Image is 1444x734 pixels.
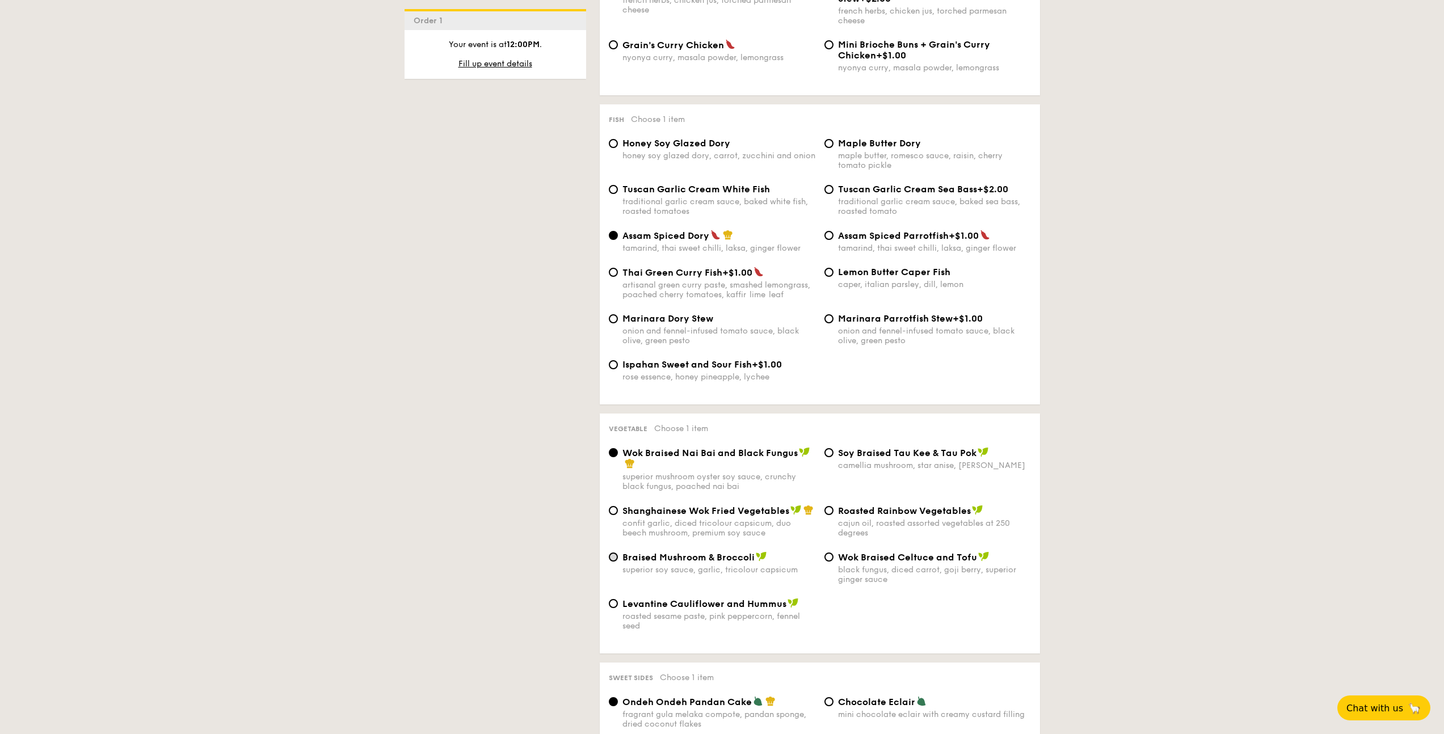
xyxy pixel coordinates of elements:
img: icon-vegan.f8ff3823.svg [756,551,767,562]
span: +$1.00 [722,267,752,278]
img: icon-spicy.37a8142b.svg [980,230,990,240]
span: Assam Spiced Parrotfish [838,230,949,241]
input: Wok Braised Celtuce and Tofublack fungus, diced carrot, goji berry, superior ginger sauce [824,552,833,562]
span: Honey Soy Glazed Dory [622,138,730,149]
span: Assam Spiced Dory [622,230,709,241]
img: icon-vegetarian.fe4039eb.svg [916,696,927,706]
input: Maple Butter Dorymaple butter, romesco sauce, raisin, cherry tomato pickle [824,139,833,148]
input: Marinara Parrotfish Stew+$1.00onion and fennel-infused tomato sauce, black olive, green pesto [824,314,833,323]
input: Honey Soy Glazed Doryhoney soy glazed dory, carrot, zucchini and onion [609,139,618,148]
span: ⁠Soy Braised Tau Kee & Tau Pok [838,448,976,458]
span: Tuscan Garlic Cream Sea Bass [838,184,977,195]
span: +$1.00 [949,230,979,241]
span: Marinara Parrotfish Stew [838,313,953,324]
span: Wok Braised Celtuce and Tofu [838,552,977,563]
div: onion and fennel-infused tomato sauce, black olive, green pesto [622,326,815,345]
div: cajun oil, roasted assorted vegetables at 250 degrees [838,518,1031,538]
input: Roasted Rainbow Vegetablescajun oil, roasted assorted vegetables at 250 degrees [824,506,833,515]
input: Shanghainese Wok Fried Vegetablesconfit garlic, diced tricolour capsicum, duo beech mushroom, pre... [609,506,618,515]
span: Marinara Dory Stew [622,313,713,324]
input: Grain's Curry Chickennyonya curry, masala powder, lemongrass [609,40,618,49]
img: icon-vegan.f8ff3823.svg [790,505,802,515]
div: maple butter, romesco sauce, raisin, cherry tomato pickle [838,151,1031,170]
input: Chocolate Eclairmini chocolate eclair with creamy custard filling [824,697,833,706]
input: Marinara Dory Stewonion and fennel-infused tomato sauce, black olive, green pesto [609,314,618,323]
input: Wok Braised Nai Bai and Black Fungussuperior mushroom oyster soy sauce, crunchy black fungus, poa... [609,448,618,457]
input: Lemon Butter Caper Fishcaper, italian parsley, dill, lemon [824,268,833,277]
div: roasted sesame paste, pink peppercorn, fennel seed [622,611,815,631]
div: fragrant gula melaka compote, pandan sponge, dried coconut flakes [622,710,815,729]
div: honey soy glazed dory, carrot, zucchini and onion [622,151,815,161]
span: Shanghainese Wok Fried Vegetables [622,505,789,516]
span: Wok Braised Nai Bai and Black Fungus [622,448,798,458]
div: superior soy sauce, garlic, tricolour capsicum [622,565,815,575]
span: Levantine Cauliflower and Hummus [622,598,786,609]
span: Tuscan Garlic Cream White Fish [622,184,770,195]
div: confit garlic, diced tricolour capsicum, duo beech mushroom, premium soy sauce [622,518,815,538]
div: rose essence, honey pineapple, lychee [622,372,815,382]
img: icon-spicy.37a8142b.svg [725,39,735,49]
strong: 12:00PM [507,40,540,49]
p: Your event is at . [414,39,577,50]
img: icon-spicy.37a8142b.svg [710,230,721,240]
img: icon-chef-hat.a58ddaea.svg [765,696,776,706]
div: caper, italian parsley, dill, lemon [838,280,1031,289]
span: Choose 1 item [660,673,714,682]
img: icon-vegan.f8ff3823.svg [972,505,983,515]
div: black fungus, diced carrot, goji berry, superior ginger sauce [838,565,1031,584]
input: Mini Brioche Buns + Grain's Curry Chicken+$1.00nyonya curry, masala powder, lemongrass [824,40,833,49]
img: icon-vegan.f8ff3823.svg [799,447,810,457]
input: Assam Spiced Dorytamarind, thai sweet chilli, laksa, ginger flower [609,231,618,240]
input: ⁠Soy Braised Tau Kee & Tau Pokcamellia mushroom, star anise, [PERSON_NAME] [824,448,833,457]
div: tamarind, thai sweet chilli, laksa, ginger flower [838,243,1031,253]
input: Thai Green Curry Fish+$1.00artisanal green curry paste, smashed lemongrass, poached cherry tomato... [609,268,618,277]
input: Ispahan Sweet and Sour Fish+$1.00rose essence, honey pineapple, lychee [609,360,618,369]
span: Lemon Butter Caper Fish [838,267,950,277]
span: Fish [609,116,624,124]
input: Ondeh Ondeh Pandan Cakefragrant gula melaka compote, pandan sponge, dried coconut flakes [609,697,618,706]
input: Assam Spiced Parrotfish+$1.00tamarind, thai sweet chilli, laksa, ginger flower [824,231,833,240]
span: Order 1 [414,16,447,26]
span: Sweet sides [609,674,653,682]
span: Grain's Curry Chicken [622,40,724,50]
img: icon-spicy.37a8142b.svg [753,267,764,277]
span: Braised Mushroom & Broccoli [622,552,755,563]
button: Chat with us🦙 [1337,695,1430,720]
div: tamarind, thai sweet chilli, laksa, ginger flower [622,243,815,253]
div: onion and fennel-infused tomato sauce, black olive, green pesto [838,326,1031,345]
span: Chat with us [1346,703,1403,714]
span: +$1.00 [752,359,782,370]
div: traditional garlic cream sauce, baked white fish, roasted tomatoes [622,197,815,216]
span: Chocolate Eclair [838,697,915,707]
span: Mini Brioche Buns + Grain's Curry Chicken [838,39,990,61]
span: +$1.00 [953,313,983,324]
span: Roasted Rainbow Vegetables [838,505,971,516]
span: +$1.00 [876,50,906,61]
div: nyonya curry, masala powder, lemongrass [622,53,815,62]
img: icon-vegan.f8ff3823.svg [788,598,799,608]
img: icon-chef-hat.a58ddaea.svg [723,230,733,240]
img: icon-chef-hat.a58ddaea.svg [803,505,814,515]
img: icon-chef-hat.a58ddaea.svg [625,458,635,469]
div: traditional garlic cream sauce, baked sea bass, roasted tomato [838,197,1031,216]
input: Tuscan Garlic Cream Sea Bass+$2.00traditional garlic cream sauce, baked sea bass, roasted tomato [824,185,833,194]
span: Ispahan Sweet and Sour Fish [622,359,752,370]
input: Tuscan Garlic Cream White Fishtraditional garlic cream sauce, baked white fish, roasted tomatoes [609,185,618,194]
span: Fill up event details [458,59,532,69]
span: 🦙 [1408,702,1421,715]
img: icon-vegan.f8ff3823.svg [978,551,990,562]
span: Maple Butter Dory [838,138,921,149]
img: icon-vegetarian.fe4039eb.svg [753,696,763,706]
span: Choose 1 item [631,115,685,124]
img: icon-vegan.f8ff3823.svg [978,447,989,457]
div: nyonya curry, masala powder, lemongrass [838,63,1031,73]
span: Choose 1 item [654,424,708,433]
input: Braised Mushroom & Broccolisuperior soy sauce, garlic, tricolour capsicum [609,552,618,562]
span: Ondeh Ondeh Pandan Cake [622,697,752,707]
span: Thai Green Curry Fish [622,267,722,278]
div: camellia mushroom, star anise, [PERSON_NAME] [838,461,1031,470]
div: superior mushroom oyster soy sauce, crunchy black fungus, poached nai bai [622,472,815,491]
span: Vegetable [609,425,647,433]
input: Levantine Cauliflower and Hummusroasted sesame paste, pink peppercorn, fennel seed [609,599,618,608]
div: french herbs, chicken jus, torched parmesan cheese [838,6,1031,26]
